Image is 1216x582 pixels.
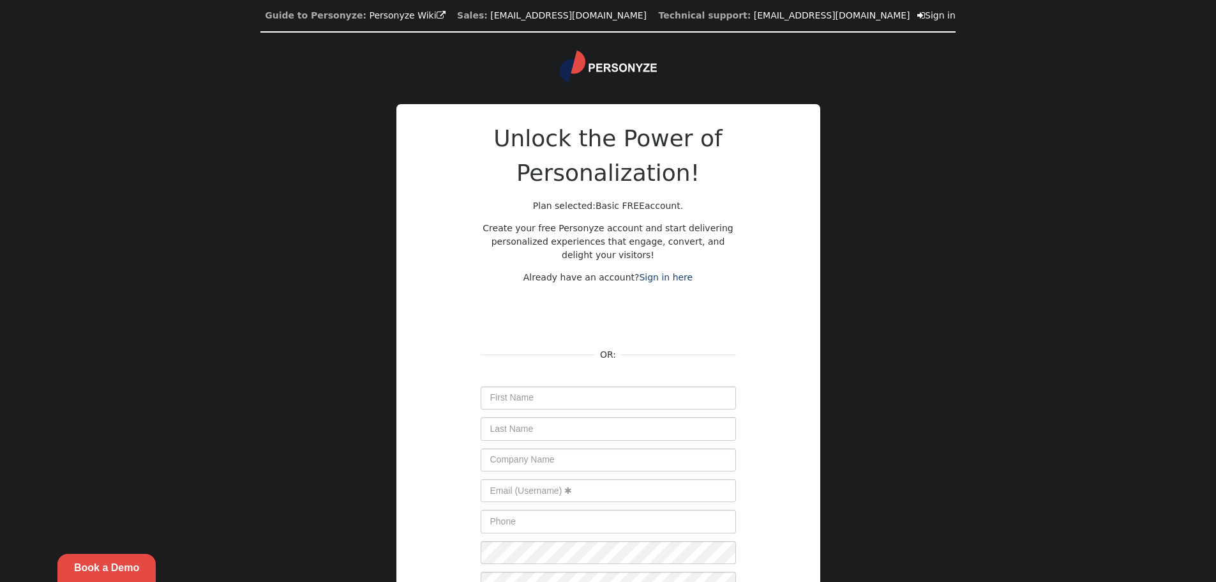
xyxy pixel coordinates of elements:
input: Company Name [481,448,736,471]
p: Create your free Personyze account and start delivering personalized experiences that engage, con... [481,222,736,262]
input: First Name [481,387,736,410]
p: Plan selected: account. [481,199,736,213]
input: Phone [481,510,736,533]
h2: Unlock the Power of Personalization! [481,121,736,190]
a: Book a Demo [57,554,156,582]
a: [EMAIL_ADDRESS][DOMAIN_NAME] [754,10,910,20]
a: Sign in [917,10,956,20]
a: Personyze Wiki [369,10,445,20]
b: Guide to Personyze: [265,10,366,20]
input: Last Name [481,417,736,440]
img: logo.svg [560,50,657,82]
span:  [437,11,446,20]
div: OR: [595,348,622,362]
a: Sign in here [639,272,693,282]
span: Basic FREE [596,201,645,211]
a: [EMAIL_ADDRESS][DOMAIN_NAME] [490,10,647,20]
b: Technical support: [659,10,751,20]
p: Already have an account? [481,271,736,284]
input: Email (Username) ✱ [481,479,736,502]
iframe: Button na Mag-sign in gamit ang Google [535,301,681,329]
b: Sales: [457,10,488,20]
span:  [917,11,925,20]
